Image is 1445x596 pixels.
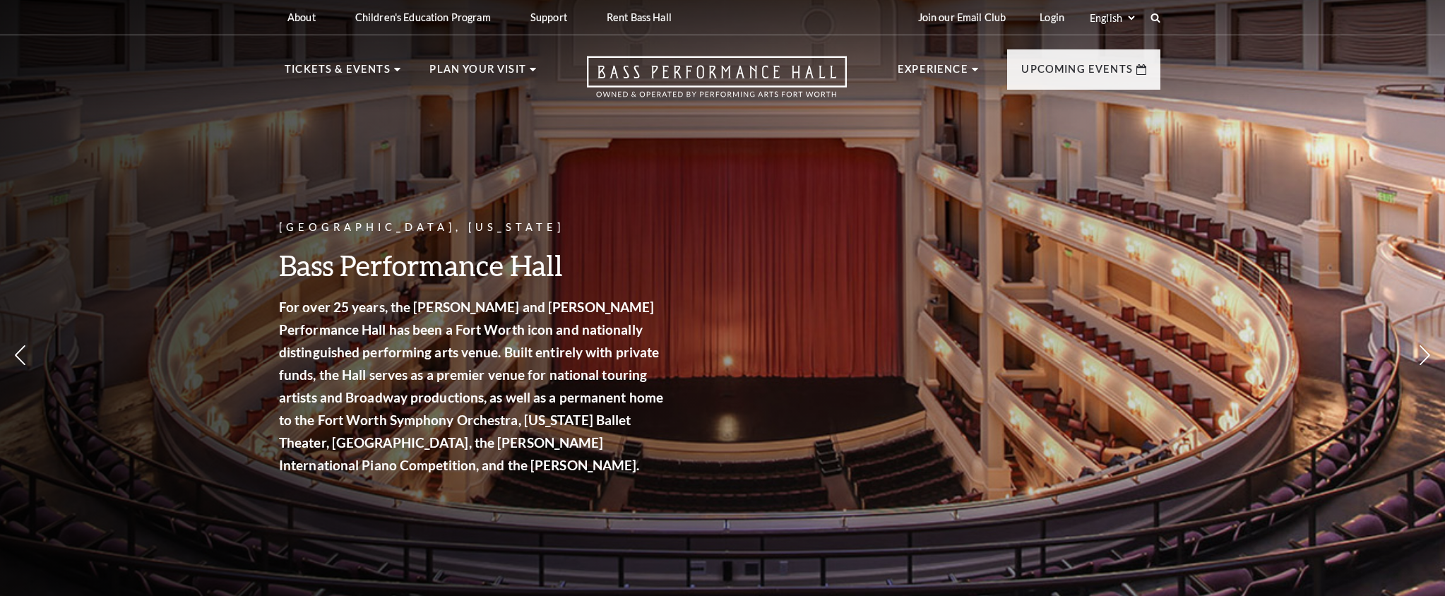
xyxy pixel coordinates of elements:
[1021,61,1133,86] p: Upcoming Events
[355,11,491,23] p: Children's Education Program
[530,11,567,23] p: Support
[279,247,667,283] h3: Bass Performance Hall
[287,11,316,23] p: About
[607,11,672,23] p: Rent Bass Hall
[279,299,663,473] strong: For over 25 years, the [PERSON_NAME] and [PERSON_NAME] Performance Hall has been a Fort Worth ico...
[429,61,526,86] p: Plan Your Visit
[279,219,667,237] p: [GEOGRAPHIC_DATA], [US_STATE]
[285,61,391,86] p: Tickets & Events
[1087,11,1137,25] select: Select:
[898,61,968,86] p: Experience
